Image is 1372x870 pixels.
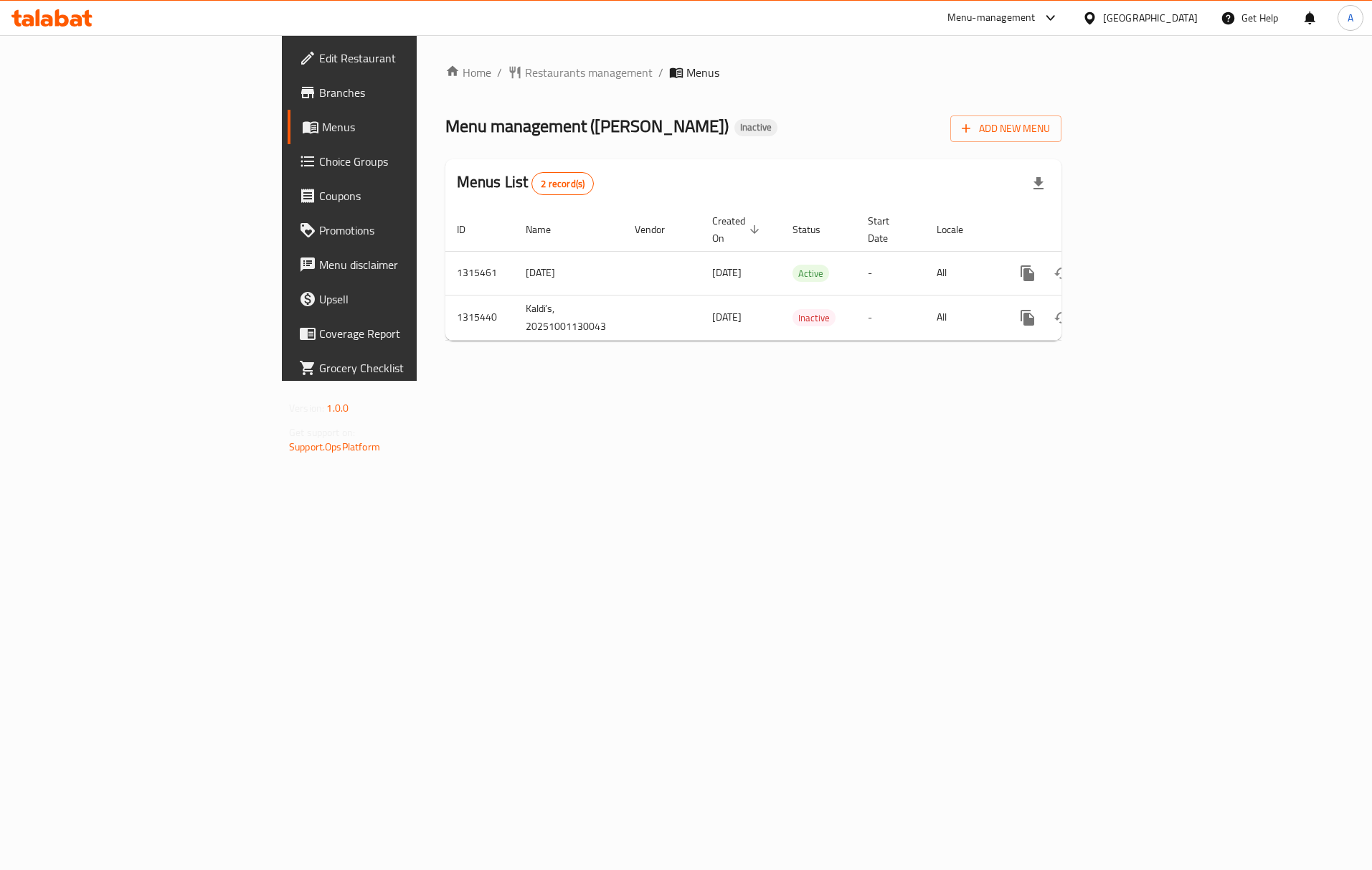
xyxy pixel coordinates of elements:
span: Locale [937,221,982,238]
span: [DATE] [712,263,742,282]
div: Export file [1021,166,1056,201]
button: Change Status [1045,256,1079,290]
span: Edit Restaurant [319,49,499,67]
span: Restaurants management [525,64,653,81]
div: Total records count [531,172,594,195]
a: Promotions [288,213,511,247]
span: Menu disclaimer [319,256,499,273]
span: Vendor [635,221,683,238]
a: Menu disclaimer [288,247,511,282]
button: more [1011,256,1045,290]
a: Edit Restaurant [288,41,511,75]
th: Actions [999,208,1160,252]
span: Inactive [793,310,836,326]
span: Grocery Checklist [319,359,499,377]
a: Coverage Report [288,316,511,351]
span: Status [793,221,839,238]
span: Version: [289,399,324,417]
button: more [1011,301,1045,335]
span: Upsell [319,290,499,308]
span: Created On [712,212,764,247]
div: Menu-management [947,9,1036,27]
span: Add New Menu [962,120,1050,138]
td: Kaldi’s, 20251001130043 [514,295,623,340]
span: Active [793,265,829,282]
span: Inactive [734,121,777,133]
div: Inactive [734,119,777,136]
a: Coupons [288,179,511,213]
span: Menus [686,64,719,81]
span: Menu management ( [PERSON_NAME] ) [445,110,729,142]
span: [DATE] [712,308,742,326]
div: Inactive [793,309,836,326]
a: Restaurants management [508,64,653,81]
a: Upsell [288,282,511,316]
span: Branches [319,84,499,101]
h2: Menus List [457,171,594,195]
span: Start Date [868,212,908,247]
td: [DATE] [514,251,623,295]
table: enhanced table [445,208,1160,341]
a: Grocery Checklist [288,351,511,385]
a: Branches [288,75,511,110]
a: Choice Groups [288,144,511,179]
div: Active [793,265,829,282]
a: Support.OpsPlatform [289,438,380,456]
span: Name [526,221,569,238]
span: Choice Groups [319,153,499,170]
td: - [856,295,925,340]
td: - [856,251,925,295]
span: ID [457,221,484,238]
span: 2 record(s) [532,177,593,191]
span: Coupons [319,187,499,204]
span: A [1348,10,1353,26]
div: [GEOGRAPHIC_DATA] [1103,10,1198,26]
li: / [658,64,663,81]
span: Menus [322,118,499,136]
span: Get support on: [289,423,355,442]
button: Add New Menu [950,115,1061,142]
span: 1.0.0 [326,399,349,417]
a: Menus [288,110,511,144]
td: All [925,295,999,340]
span: Promotions [319,222,499,239]
td: All [925,251,999,295]
nav: breadcrumb [445,64,1061,81]
span: Coverage Report [319,325,499,342]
